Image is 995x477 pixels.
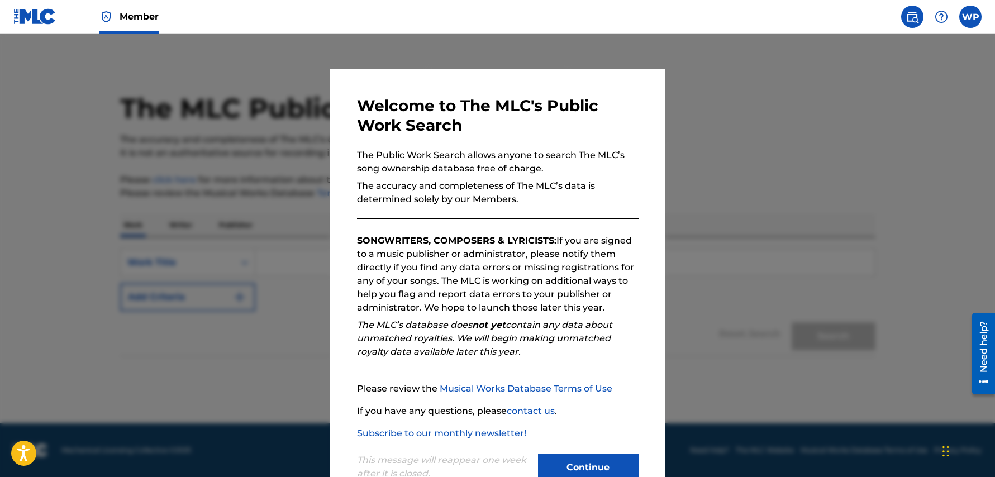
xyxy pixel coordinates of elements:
div: Drag [942,435,949,468]
p: If you are signed to a music publisher or administrator, please notify them directly if you find ... [357,234,639,314]
strong: SONGWRITERS, COMPOSERS & LYRICISTS: [357,235,556,246]
p: Please review the [357,382,639,395]
iframe: Chat Widget [939,423,995,477]
span: Member [120,10,159,23]
div: User Menu [959,6,982,28]
p: The Public Work Search allows anyone to search The MLC’s song ownership database free of charge. [357,149,639,175]
p: If you have any questions, please . [357,404,639,418]
h3: Welcome to The MLC's Public Work Search [357,96,639,135]
img: help [935,10,948,23]
a: Musical Works Database Terms of Use [440,383,612,394]
em: The MLC’s database does contain any data about unmatched royalties. We will begin making unmatche... [357,319,612,357]
a: Subscribe to our monthly newsletter! [357,428,526,438]
div: Help [930,6,953,28]
img: MLC Logo [13,8,56,25]
iframe: Resource Center [964,308,995,400]
p: The accuracy and completeness of The MLC’s data is determined solely by our Members. [357,179,639,206]
strong: not yet [472,319,506,330]
a: contact us [507,406,555,416]
img: search [906,10,919,23]
img: Top Rightsholder [99,10,113,23]
a: Public Search [901,6,923,28]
